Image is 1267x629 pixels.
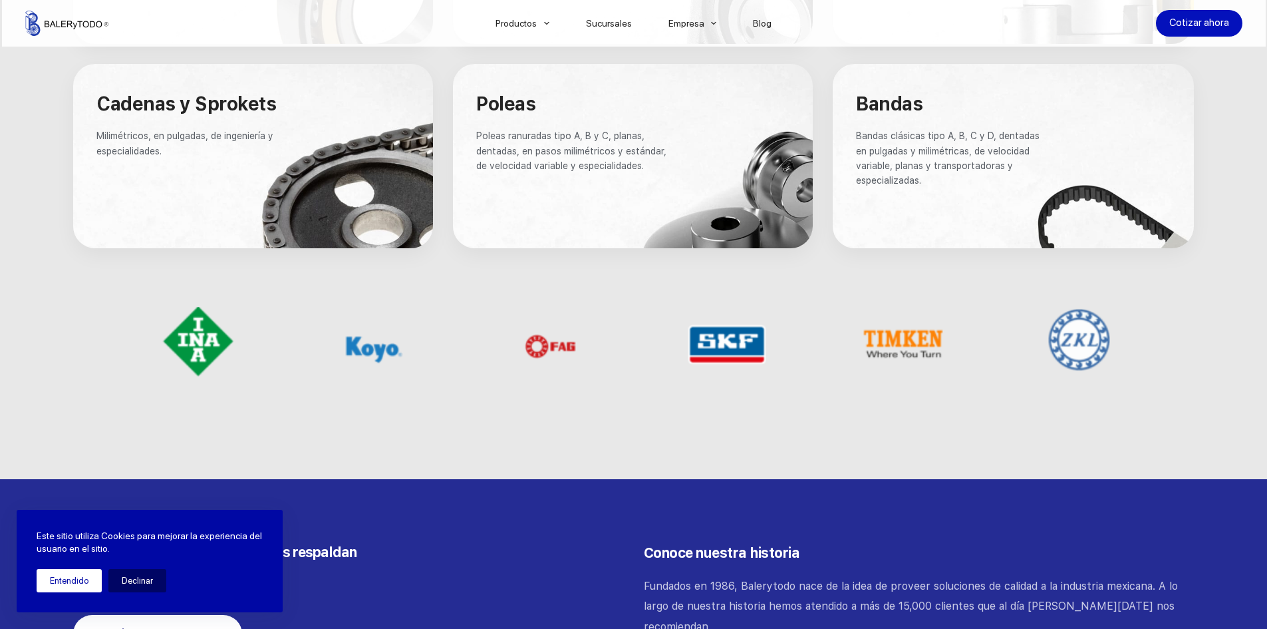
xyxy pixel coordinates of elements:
button: Entendido [37,569,102,592]
span: Bandas clásicas tipo A, B, C y D, dentadas en pulgadas y milimétricas, de velocidad variable, pla... [856,130,1042,186]
a: Cotizar ahora [1156,10,1242,37]
span: Milimétricos, en pulgadas, de ingeniería y especialidades. [96,130,276,156]
span: Poleas [476,93,535,115]
span: Bandas [856,93,922,115]
span: Conoce nuestra historia [644,544,800,561]
button: Declinar [108,569,166,592]
img: Balerytodo [25,11,108,36]
p: Este sitio utiliza Cookies para mejorar la experiencia del usuario en el sitio. [37,530,263,556]
span: Cadenas y Sprokets [96,93,276,115]
span: Poleas ranuradas tipo A, B y C, planas, dentadas, en pasos milimétricos y estándar, de velocidad ... [476,130,669,171]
